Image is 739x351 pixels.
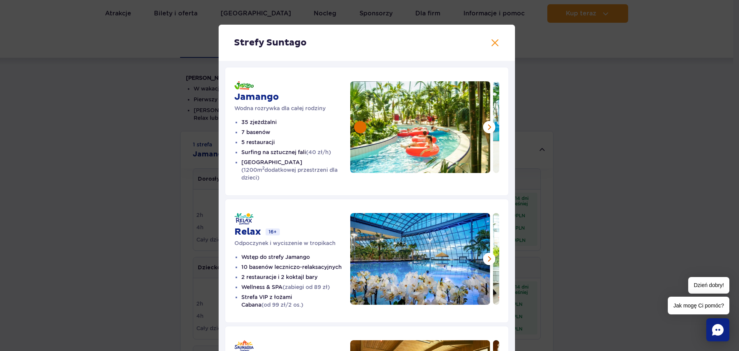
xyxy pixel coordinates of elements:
li: Surfing na sztucznej fali [241,148,350,156]
li: Wstęp do strefy Jamango [241,253,350,261]
span: (40 zł/h) [306,149,331,155]
img: Jamango - Water Jungle [234,81,254,90]
span: Dzień dobry! [688,277,729,294]
div: Chat [706,318,729,341]
p: Wodna rozrywka dla całej rodziny [234,104,350,112]
span: Jak mogę Ci pomóc? [668,297,729,314]
span: (od 99 zł/2 os.) [261,302,303,308]
li: [GEOGRAPHIC_DATA] [241,158,350,181]
img: Relax - Suntago [234,213,254,225]
sup: 2 [262,166,264,171]
span: (zabiegi od 89 zł) [283,284,330,290]
li: 2 restauracje i 2 koktajl bary [241,273,350,281]
h3: Jamango [234,91,350,103]
h3: Relax [234,226,261,238]
img: Grupa osób relaksujących się na pontonach w basenie w otoczeniu palm [350,81,490,173]
li: 10 basenów leczniczo-relaksacyjnych [241,263,350,271]
img: Kryty basen otoczony białymi orchideami i palmami, z widokiem na niebo o zmierzchu [350,213,490,305]
li: 35 zjeżdżalni [241,118,350,126]
h2: Strefy Suntago [234,37,500,49]
li: 7 basenów [241,128,350,136]
li: Strefa VIP z łożami Cabana [241,293,350,309]
p: Odpoczynek i wyciszenie w tropikach [234,239,350,247]
span: (1200m dodatkowej przestrzeni dla dzieci) [241,167,338,181]
span: 16+ [266,228,280,235]
li: 5 restauracji [241,138,350,146]
li: Wellness & SPA [241,283,350,291]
